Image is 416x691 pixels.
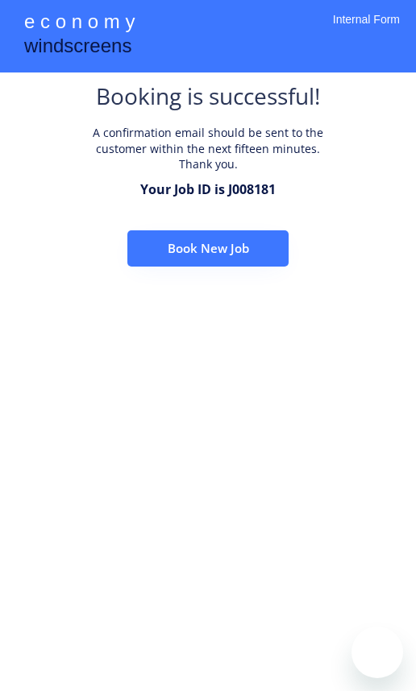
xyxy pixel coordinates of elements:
[87,125,329,172] div: A confirmation email should be sent to the customer within the next fifteen minutes. Thank you.
[333,12,400,48] div: Internal Form
[127,230,289,267] button: Book New Job
[140,180,276,198] div: Your Job ID is J008181
[24,32,131,64] div: windscreens
[352,627,403,678] iframe: Button to launch messaging window
[96,81,320,117] div: Booking is successful!
[24,8,135,39] div: e c o n o m y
